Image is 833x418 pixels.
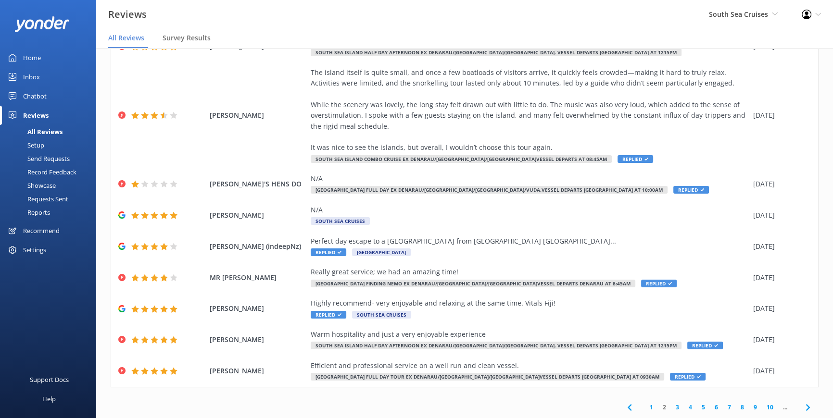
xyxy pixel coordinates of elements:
[6,165,96,179] a: Record Feedback
[14,16,70,32] img: yonder-white-logo.png
[673,186,709,194] span: Replied
[658,403,671,412] a: 2
[311,186,668,194] span: [GEOGRAPHIC_DATA] Full Day ex Denarau/[GEOGRAPHIC_DATA]/[GEOGRAPHIC_DATA]/Vuda.Vessel departs [GE...
[709,10,768,19] span: South Sea Cruises
[778,403,792,412] span: ...
[210,241,306,252] span: [PERSON_NAME] (indeepNz)
[210,303,306,314] span: [PERSON_NAME]
[210,272,306,283] span: MR [PERSON_NAME]
[753,272,806,283] div: [DATE]
[6,152,96,165] a: Send Requests
[311,329,748,340] div: Warm hospitality and just a very enjoyable experience
[6,152,70,165] div: Send Requests
[23,106,49,125] div: Reviews
[23,221,60,240] div: Recommend
[311,217,370,225] span: South Sea Cruises
[749,403,762,412] a: 9
[311,280,635,287] span: [GEOGRAPHIC_DATA] Finding Nemo ex Denarau/[GEOGRAPHIC_DATA]/[GEOGRAPHIC_DATA]Vessel Departs Denar...
[352,311,411,319] span: South Sea Cruises
[163,33,211,43] span: Survey Results
[311,360,748,371] div: Efficient and professional service on a well run and clean vessel.
[352,248,411,256] span: [GEOGRAPHIC_DATA]
[311,267,748,277] div: Really great service; we had an amazing time!
[6,125,63,138] div: All Reviews
[311,49,682,56] span: South Sea Island Half Day Afternoon ex Denarau/[GEOGRAPHIC_DATA]/[GEOGRAPHIC_DATA]. Vessel Depart...
[687,342,723,349] span: Replied
[23,67,40,86] div: Inbox
[210,210,306,221] span: [PERSON_NAME]
[311,298,748,308] div: Highly recommend- very enjoyable and relaxing at the same time. Vitals Fiji!
[762,403,778,412] a: 10
[618,155,653,163] span: Replied
[753,110,806,121] div: [DATE]
[753,210,806,221] div: [DATE]
[210,179,306,189] span: [PERSON_NAME]'S HENS DO
[753,303,806,314] div: [DATE]
[6,138,44,152] div: Setup
[311,236,748,246] div: Perfect day escape to a [GEOGRAPHIC_DATA] from [GEOGRAPHIC_DATA] [GEOGRAPHIC_DATA]...
[6,206,50,219] div: Reports
[23,48,41,67] div: Home
[311,373,664,381] span: [GEOGRAPHIC_DATA] Full Day Tour ex Denarau/[GEOGRAPHIC_DATA]/[GEOGRAPHIC_DATA]Vessel departs [GEO...
[311,155,612,163] span: South Sea Island Combo Cruise ex Denarau/[GEOGRAPHIC_DATA]/[GEOGRAPHIC_DATA]Vessel departs at 08:...
[42,389,56,408] div: Help
[753,334,806,345] div: [DATE]
[684,403,697,412] a: 4
[671,403,684,412] a: 3
[670,373,706,381] span: Replied
[753,241,806,252] div: [DATE]
[311,311,346,319] span: Replied
[753,179,806,189] div: [DATE]
[736,403,749,412] a: 8
[311,205,748,215] div: N/A
[108,7,147,22] h3: Reviews
[645,403,658,412] a: 1
[6,179,96,192] a: Showcase
[753,366,806,376] div: [DATE]
[311,67,748,153] div: The island itself is quite small, and once a few boatloads of visitors arrive, it quickly feels c...
[6,138,96,152] a: Setup
[311,173,748,184] div: N/A
[6,206,96,219] a: Reports
[697,403,710,412] a: 5
[311,248,346,256] span: Replied
[210,110,306,121] span: [PERSON_NAME]
[311,342,682,349] span: South Sea Island Half Day Afternoon ex Denarau/[GEOGRAPHIC_DATA]/[GEOGRAPHIC_DATA]. Vessel Depart...
[6,125,96,138] a: All Reviews
[6,179,56,192] div: Showcase
[23,86,47,106] div: Chatbot
[710,403,723,412] a: 6
[6,165,76,179] div: Record Feedback
[108,33,144,43] span: All Reviews
[6,192,96,206] a: Requests Sent
[723,403,736,412] a: 7
[210,334,306,345] span: [PERSON_NAME]
[23,240,46,259] div: Settings
[210,366,306,376] span: [PERSON_NAME]
[30,370,69,389] div: Support Docs
[6,192,68,206] div: Requests Sent
[641,280,677,287] span: Replied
